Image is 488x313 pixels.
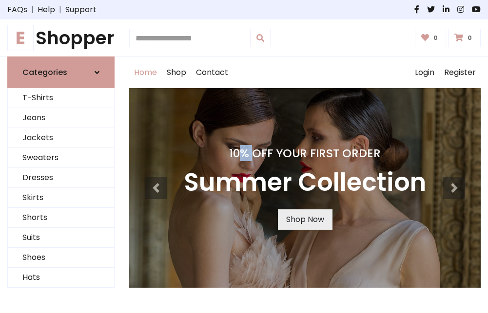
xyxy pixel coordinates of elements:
a: Register [439,57,481,88]
span: 0 [431,34,440,42]
a: Shop [162,57,191,88]
a: Help [38,4,55,16]
span: | [55,4,65,16]
a: Shorts [8,208,114,228]
a: Suits [8,228,114,248]
a: Skirts [8,188,114,208]
a: Sweaters [8,148,114,168]
a: Shop Now [278,209,332,230]
a: 0 [448,29,481,47]
span: E [7,25,34,51]
a: Support [65,4,97,16]
span: 0 [465,34,474,42]
a: Jeans [8,108,114,128]
a: Login [410,57,439,88]
h3: Summer Collection [184,168,426,198]
a: FAQs [7,4,27,16]
span: | [27,4,38,16]
a: T-Shirts [8,88,114,108]
a: 0 [415,29,447,47]
a: Hats [8,268,114,288]
a: EShopper [7,27,115,49]
a: Dresses [8,168,114,188]
h6: Categories [22,68,67,77]
a: Shoes [8,248,114,268]
a: Contact [191,57,233,88]
a: Home [129,57,162,88]
a: Categories [7,56,115,88]
h4: 10% Off Your First Order [184,147,426,160]
a: Jackets [8,128,114,148]
h1: Shopper [7,27,115,49]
